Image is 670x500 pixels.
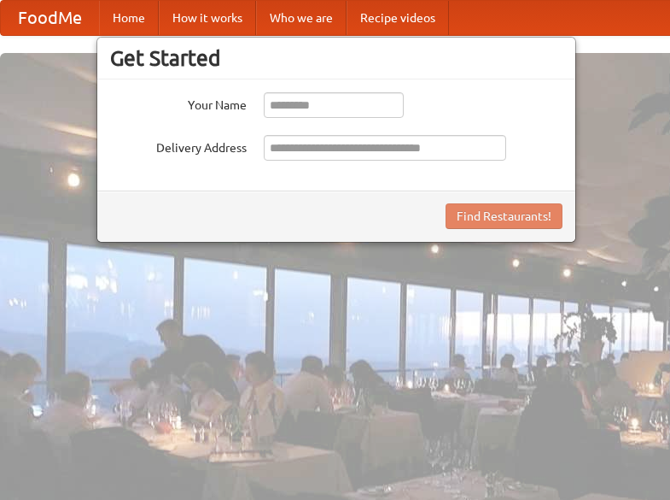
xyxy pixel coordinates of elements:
[347,1,449,35] a: Recipe videos
[1,1,99,35] a: FoodMe
[110,45,562,71] h3: Get Started
[256,1,347,35] a: Who we are
[446,203,562,229] button: Find Restaurants!
[110,92,247,114] label: Your Name
[159,1,256,35] a: How it works
[99,1,159,35] a: Home
[110,135,247,156] label: Delivery Address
